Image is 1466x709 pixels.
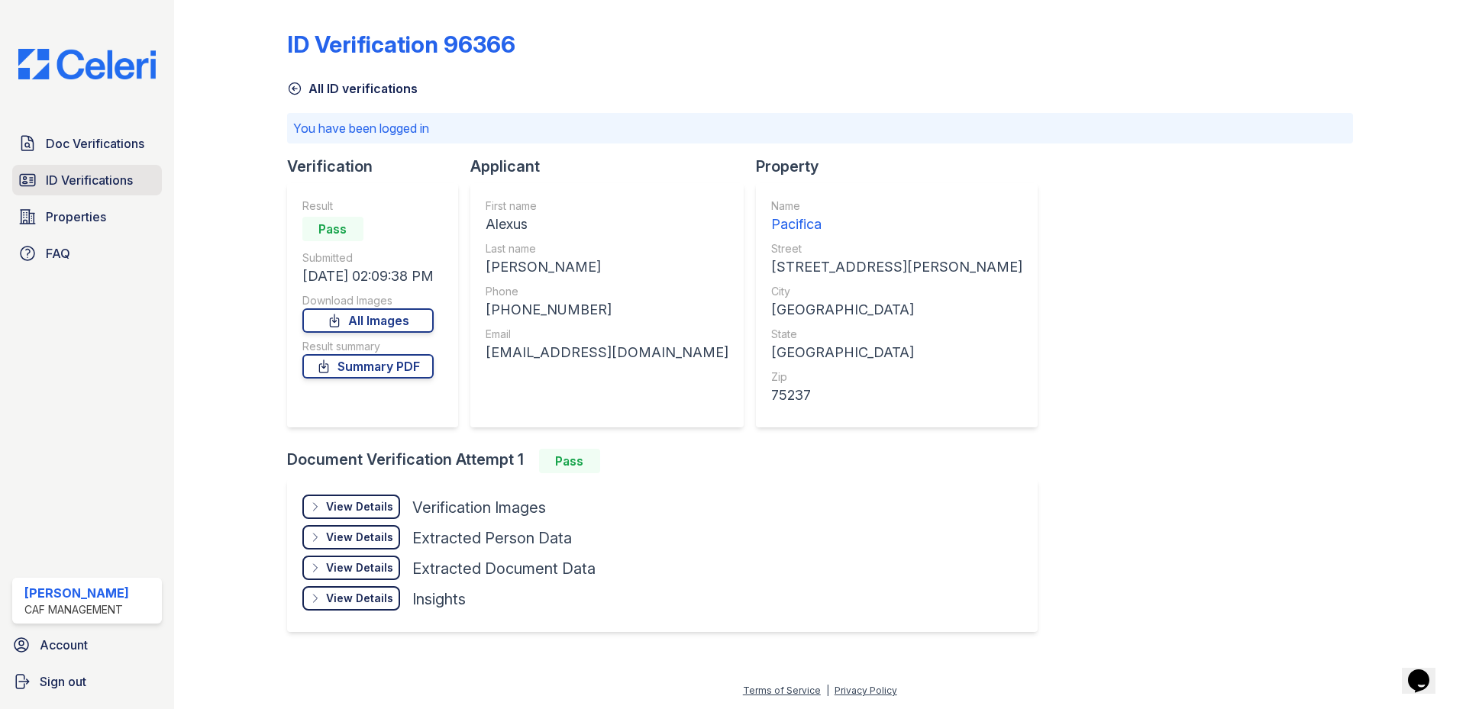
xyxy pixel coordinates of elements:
[12,238,162,269] a: FAQ
[486,299,728,321] div: [PHONE_NUMBER]
[771,198,1022,235] a: Name Pacifica
[46,244,70,263] span: FAQ
[826,685,829,696] div: |
[486,214,728,235] div: Alexus
[486,284,728,299] div: Phone
[771,327,1022,342] div: State
[302,293,434,308] div: Download Images
[771,369,1022,385] div: Zip
[412,527,572,549] div: Extracted Person Data
[539,449,600,473] div: Pass
[486,198,728,214] div: First name
[486,241,728,256] div: Last name
[486,256,728,278] div: [PERSON_NAME]
[46,171,133,189] span: ID Verifications
[46,208,106,226] span: Properties
[486,327,728,342] div: Email
[40,636,88,654] span: Account
[24,584,129,602] div: [PERSON_NAME]
[287,449,1050,473] div: Document Verification Attempt 1
[293,119,1347,137] p: You have been logged in
[12,165,162,195] a: ID Verifications
[771,256,1022,278] div: [STREET_ADDRESS][PERSON_NAME]
[412,558,596,579] div: Extracted Document Data
[771,299,1022,321] div: [GEOGRAPHIC_DATA]
[771,198,1022,214] div: Name
[287,31,515,58] div: ID Verification 96366
[6,49,168,79] img: CE_Logo_Blue-a8612792a0a2168367f1c8372b55b34899dd931a85d93a1a3d3e32e68fde9ad4.png
[771,385,1022,406] div: 75237
[412,588,466,610] div: Insights
[302,266,434,287] div: [DATE] 02:09:38 PM
[486,342,728,363] div: [EMAIL_ADDRESS][DOMAIN_NAME]
[326,560,393,575] div: View Details
[412,497,546,518] div: Verification Images
[771,241,1022,256] div: Street
[40,672,86,691] span: Sign out
[46,134,144,153] span: Doc Verifications
[771,214,1022,235] div: Pacifica
[743,685,821,696] a: Terms of Service
[771,284,1022,299] div: City
[287,79,418,98] a: All ID verifications
[771,342,1022,363] div: [GEOGRAPHIC_DATA]
[470,156,756,177] div: Applicant
[12,201,162,232] a: Properties
[302,250,434,266] div: Submitted
[12,128,162,159] a: Doc Verifications
[1402,648,1451,694] iframe: chat widget
[302,354,434,379] a: Summary PDF
[302,308,434,333] a: All Images
[326,530,393,545] div: View Details
[835,685,897,696] a: Privacy Policy
[6,630,168,660] a: Account
[302,198,434,214] div: Result
[302,217,363,241] div: Pass
[24,602,129,617] div: CAF Management
[756,156,1050,177] div: Property
[326,591,393,606] div: View Details
[326,499,393,514] div: View Details
[6,666,168,697] a: Sign out
[287,156,470,177] div: Verification
[302,339,434,354] div: Result summary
